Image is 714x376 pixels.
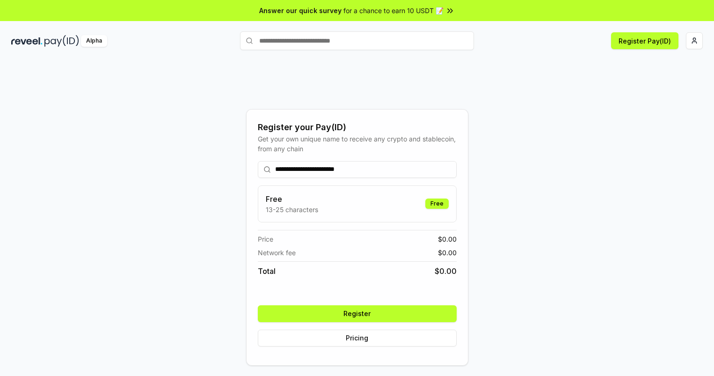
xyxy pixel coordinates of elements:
[258,248,296,258] span: Network fee
[258,265,276,277] span: Total
[438,248,457,258] span: $ 0.00
[266,205,318,214] p: 13-25 characters
[44,35,79,47] img: pay_id
[258,305,457,322] button: Register
[435,265,457,277] span: $ 0.00
[343,6,444,15] span: for a chance to earn 10 USDT 📝
[266,193,318,205] h3: Free
[258,121,457,134] div: Register your Pay(ID)
[258,134,457,154] div: Get your own unique name to receive any crypto and stablecoin, from any chain
[425,199,449,209] div: Free
[438,234,457,244] span: $ 0.00
[611,32,678,49] button: Register Pay(ID)
[81,35,107,47] div: Alpha
[11,35,43,47] img: reveel_dark
[258,234,273,244] span: Price
[259,6,342,15] span: Answer our quick survey
[258,330,457,347] button: Pricing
